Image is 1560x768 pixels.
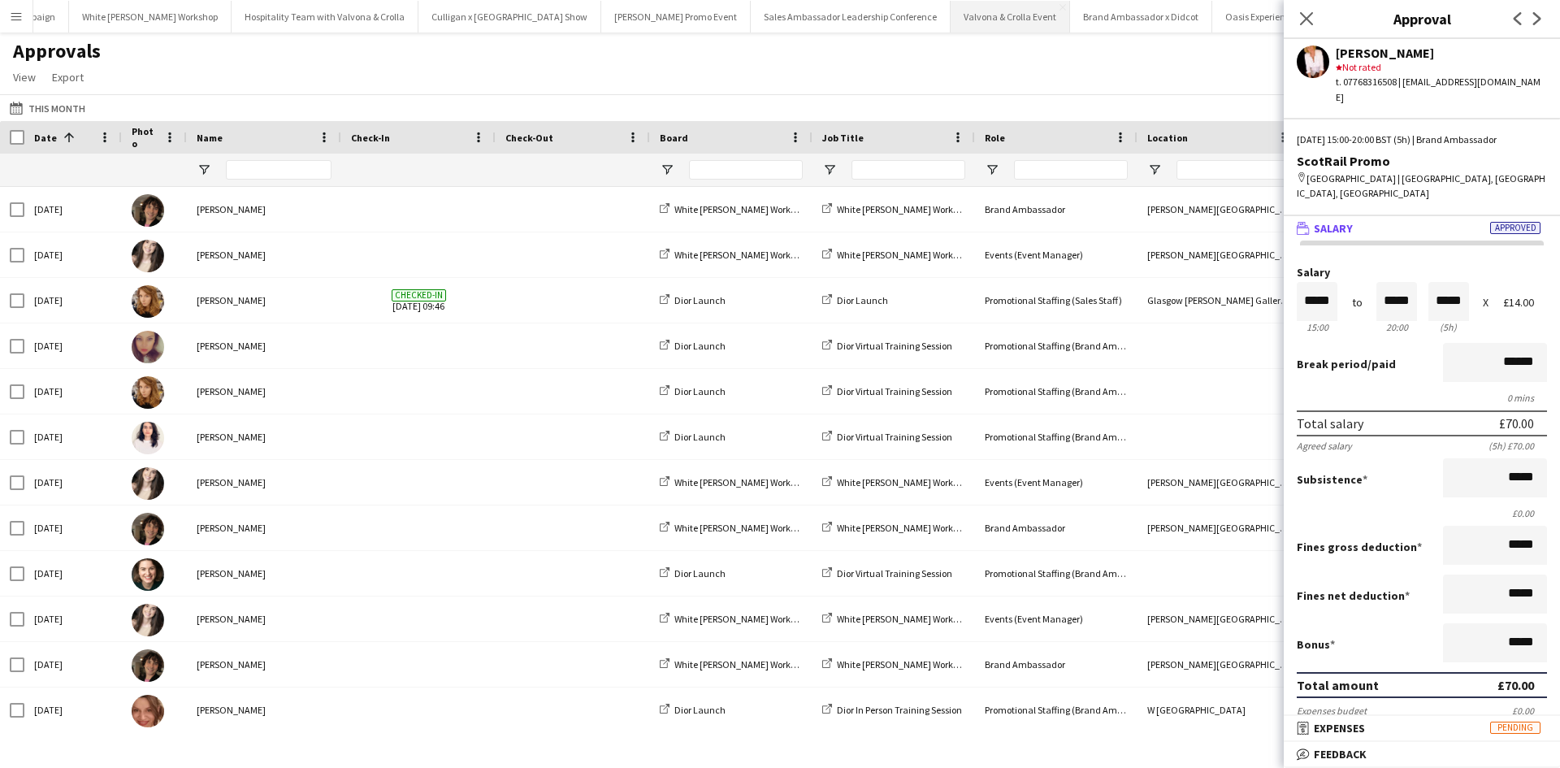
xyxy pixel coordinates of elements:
span: White [PERSON_NAME] Workshop [837,249,973,261]
span: White [PERSON_NAME] Workshop [837,476,973,488]
div: [DATE] [24,187,122,232]
div: Expenses budget [1297,705,1367,717]
img: Shian Denovan [132,558,164,591]
img: Peter Millar [132,513,164,545]
button: Hospitality Team with Valvona & Crolla [232,1,418,33]
span: Pending [1490,722,1540,734]
div: [PERSON_NAME][GEOGRAPHIC_DATA] [1137,187,1300,232]
div: 5h [1428,321,1469,333]
div: 15:00 [1297,321,1337,333]
button: White [PERSON_NAME] Workshop [69,1,232,33]
div: [PERSON_NAME] [187,414,341,459]
img: Zahra Farhoodi [132,422,164,454]
div: Brand Ambassador [975,505,1137,550]
span: Approved [1490,222,1540,234]
span: Dior Virtual Training Session [837,385,952,397]
span: Photo [132,125,158,150]
div: Events (Event Manager) [975,232,1137,277]
div: £0.00 [1297,507,1547,519]
div: Events (Event Manager) [975,597,1137,641]
span: Dior Virtual Training Session [837,340,952,352]
label: Bonus [1297,637,1335,652]
span: Date [34,132,57,144]
span: Dior Virtual Training Session [837,431,952,443]
div: £0.00 [1512,705,1547,717]
a: Dior Launch [660,431,726,443]
img: Peter Millar [132,649,164,682]
img: Peter Millar [132,194,164,227]
mat-expansion-panel-header: Feedback [1284,742,1560,766]
button: [PERSON_NAME] Promo Event [601,1,751,33]
input: Board Filter Input [689,160,803,180]
span: Dior Launch [674,431,726,443]
input: Name Filter Input [226,160,331,180]
div: [DATE] [24,642,122,687]
img: Ana Puschiu [132,331,164,363]
button: Valvona & Crolla Event [951,1,1070,33]
span: White [PERSON_NAME] Workshop [674,522,810,534]
div: [PERSON_NAME][GEOGRAPHIC_DATA] [1137,232,1300,277]
div: t. 07768316508 | [EMAIL_ADDRESS][DOMAIN_NAME] [1336,75,1547,104]
div: 20:00 [1376,321,1417,333]
div: [PERSON_NAME] [187,232,341,277]
div: [DATE] [24,460,122,505]
div: [PERSON_NAME] [187,369,341,414]
span: White [PERSON_NAME] Workshop [674,658,810,670]
div: Promotional Staffing (Brand Ambassadors) [975,369,1137,414]
span: White [PERSON_NAME] Workshop [837,613,973,625]
div: [PERSON_NAME] [187,597,341,641]
div: ScotRail Promo [1297,154,1547,168]
div: [PERSON_NAME] [187,323,341,368]
a: Dior Virtual Training Session [822,385,952,397]
span: [DATE] 09:46 [351,278,486,323]
div: [PERSON_NAME] [187,460,341,505]
div: [DATE] [24,369,122,414]
div: to [1352,297,1363,309]
span: Dior Launch [674,385,726,397]
button: Open Filter Menu [985,163,999,177]
span: White [PERSON_NAME] Workshop [837,203,973,215]
a: White [PERSON_NAME] Workshop [822,476,973,488]
img: Lucy Kilcommons [132,240,164,272]
div: (5h) £70.00 [1488,440,1547,452]
button: Brand Ambassador x Didcot [1070,1,1212,33]
a: White [PERSON_NAME] Workshop [822,613,973,625]
div: Brand Ambassador [975,642,1137,687]
div: [DATE] [24,597,122,641]
span: View [13,70,36,85]
span: White [PERSON_NAME] Workshop [674,613,810,625]
div: [DATE] 15:00-20:00 BST (5h) | Brand Ambassador [1297,132,1547,147]
div: [DATE] [24,505,122,550]
span: White [PERSON_NAME] Workshop [674,249,810,261]
div: Brand Ambassador [975,187,1137,232]
button: Open Filter Menu [1147,163,1162,177]
span: Check-Out [505,132,553,144]
span: Expenses [1314,721,1365,735]
div: 0 mins [1297,392,1547,404]
span: Checked-in [392,289,446,302]
div: Agreed salary [1297,440,1352,452]
div: [PERSON_NAME] [1336,46,1547,60]
button: Open Filter Menu [660,163,674,177]
span: Board [660,132,688,144]
button: Open Filter Menu [822,163,837,177]
span: Export [52,70,84,85]
span: Location [1147,132,1188,144]
a: White [PERSON_NAME] Workshop [822,203,973,215]
div: Not rated [1336,60,1547,75]
div: W [GEOGRAPHIC_DATA] [1137,688,1300,732]
a: White [PERSON_NAME] Workshop [660,476,810,488]
button: This Month [6,98,89,118]
span: Role [985,132,1005,144]
label: Fines gross deduction [1297,540,1422,554]
a: Dior Virtual Training Session [822,340,952,352]
div: Promotional Staffing (Brand Ambassadors) [975,551,1137,596]
span: White [PERSON_NAME] Workshop [837,522,973,534]
div: £14.00 [1503,297,1547,309]
label: Salary [1297,267,1547,279]
div: [PERSON_NAME] [187,642,341,687]
a: Dior Virtual Training Session [822,431,952,443]
input: Job Title Filter Input [851,160,965,180]
a: Export [45,67,90,88]
div: [DATE] [24,278,122,323]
